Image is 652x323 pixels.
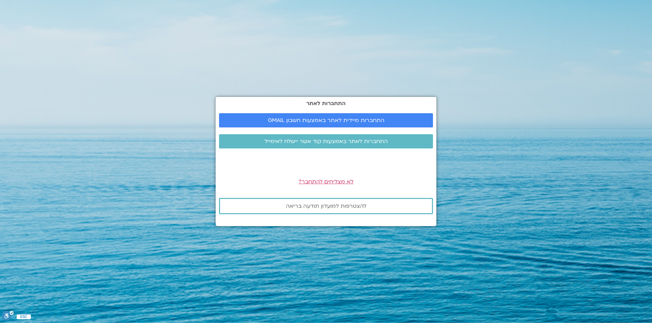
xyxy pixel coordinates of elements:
[298,178,354,185] a: לא מצליחים להתחבר?
[268,117,384,123] span: התחברות מיידית לאתר באמצעות חשבון GMAIL
[265,138,388,144] span: התחברות לאתר באמצעות קוד אשר יישלח לאימייל
[219,100,433,106] h2: התחברות לאתר
[286,203,366,209] span: להצטרפות למועדון תודעה בריאה
[219,113,433,127] a: התחברות מיידית לאתר באמצעות חשבון GMAIL
[219,134,433,148] a: התחברות לאתר באמצעות קוד אשר יישלח לאימייל
[219,198,433,214] a: להצטרפות למועדון תודעה בריאה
